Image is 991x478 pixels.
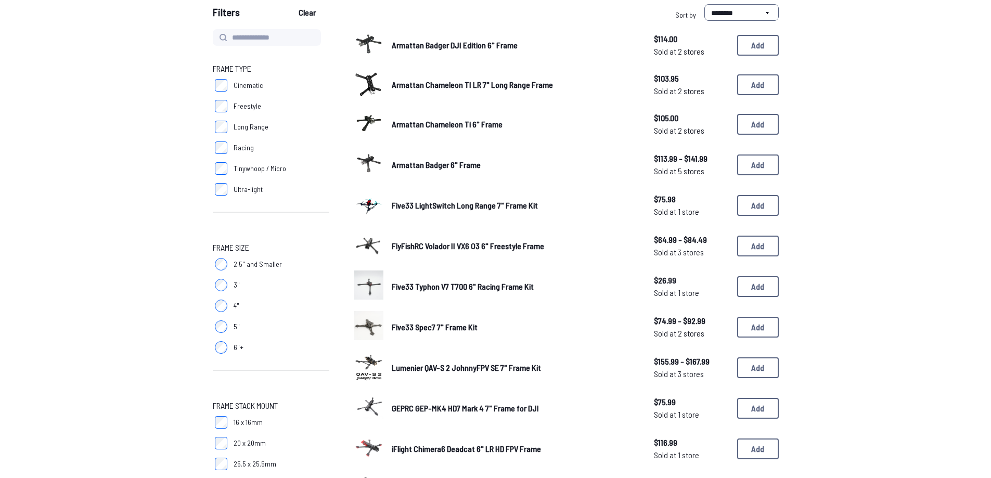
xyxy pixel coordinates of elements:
img: image [354,352,383,381]
img: image [354,29,383,58]
button: Add [737,438,779,459]
img: image [354,149,383,178]
a: Five33 Typhon V7 T700 6" Racing Frame Kit [392,280,637,293]
a: GEPRC GEP-MK4 HD7 Mark 4 7" Frame for DJI [392,402,637,415]
input: Cinematic [215,79,227,92]
span: $105.00 [654,112,729,124]
input: 20 x 20mm [215,437,227,449]
a: image [354,189,383,222]
span: Freestyle [234,101,261,111]
a: Armattan Chameleon TI LR 7" Long Range Frame [392,79,637,91]
span: 6"+ [234,342,243,353]
a: image [354,70,383,100]
span: $75.98 [654,193,729,205]
button: Add [737,236,779,256]
span: Lumenier QAV-S 2 JohnnyFPV SE 7" Frame Kit [392,363,541,372]
span: 20 x 20mm [234,438,266,448]
span: iFlight Chimera6 Deadcat 6" LR HD FPV Frame [392,444,541,454]
button: Add [737,317,779,338]
a: Five33 Spec7 7" Frame Kit [392,321,637,333]
input: 5" [215,320,227,333]
span: Sold at 2 stores [654,45,729,58]
a: image [354,108,383,140]
button: Add [737,35,779,56]
span: GEPRC GEP-MK4 HD7 Mark 4 7" Frame for DJI [392,403,539,413]
img: image [354,108,383,137]
button: Add [737,114,779,135]
button: Add [737,276,779,297]
span: Frame Type [213,62,251,75]
span: 16 x 16mm [234,417,263,428]
button: Add [737,74,779,95]
span: Sold at 1 store [654,205,729,218]
a: Armattan Badger 6" Frame [392,159,637,171]
img: image [354,433,383,462]
span: Sold at 2 stores [654,124,729,137]
a: Armattan Chameleon Ti 6" Frame [392,118,637,131]
span: $113.99 - $141.99 [654,152,729,165]
a: iFlight Chimera6 Deadcat 6" LR HD FPV Frame [392,443,637,455]
span: Sold at 2 stores [654,85,729,97]
input: 3" [215,279,227,291]
a: image [354,352,383,384]
input: Ultra-light [215,183,227,196]
a: image [354,433,383,465]
span: Armattan Badger 6" Frame [392,160,481,170]
input: Long Range [215,121,227,133]
span: 25.5 x 25.5mm [234,459,276,469]
span: Five33 Typhon V7 T700 6" Racing Frame Kit [392,281,534,291]
span: Racing [234,143,254,153]
a: Five33 LightSwitch Long Range 7" Frame Kit [392,199,637,212]
span: Cinematic [234,80,263,91]
span: Frame Stack Mount [213,399,278,412]
a: image [354,270,383,303]
a: image [354,230,383,262]
span: $155.99 - $167.99 [654,355,729,368]
button: Add [737,398,779,419]
input: 25.5 x 25.5mm [215,458,227,470]
span: Sold at 1 store [654,449,729,461]
span: Sold at 3 stores [654,368,729,380]
a: image [354,29,383,61]
span: 4" [234,301,239,311]
input: 6"+ [215,341,227,354]
button: Add [737,195,779,216]
img: image [354,270,383,300]
span: Sort by [675,10,696,19]
span: FlyFishRC Volador II VX6 O3 6" Freestyle Frame [392,241,544,251]
select: Sort by [704,4,779,21]
span: Long Range [234,122,268,132]
a: Armattan Badger DJI Edition 6" Frame [392,39,637,51]
input: 2.5" and Smaller [215,258,227,270]
span: $75.99 [654,396,729,408]
span: Sold at 1 store [654,408,729,421]
img: image [354,185,383,224]
span: 5" [234,321,240,332]
a: FlyFishRC Volador II VX6 O3 6" Freestyle Frame [392,240,637,252]
span: $116.99 [654,436,729,449]
span: Sold at 1 store [654,287,729,299]
span: 3" [234,280,240,290]
span: $64.99 - $84.49 [654,234,729,246]
span: Armattan Badger DJI Edition 6" Frame [392,40,518,50]
a: image [354,311,383,343]
span: $26.99 [654,274,729,287]
span: Five33 LightSwitch Long Range 7" Frame Kit [392,200,538,210]
span: Filters [213,4,240,25]
a: Lumenier QAV-S 2 JohnnyFPV SE 7" Frame Kit [392,361,637,374]
span: Armattan Chameleon TI LR 7" Long Range Frame [392,80,553,89]
span: Sold at 5 stores [654,165,729,177]
span: $74.99 - $92.99 [654,315,729,327]
input: 16 x 16mm [215,416,227,429]
input: Racing [215,141,227,154]
span: Five33 Spec7 7" Frame Kit [392,322,478,332]
span: Frame Size [213,241,249,254]
img: image [354,311,383,340]
span: Sold at 2 stores [654,327,729,340]
a: image [354,392,383,424]
span: Tinywhoop / Micro [234,163,286,174]
input: 4" [215,300,227,312]
img: image [354,230,383,259]
img: image [354,72,383,97]
button: Add [737,357,779,378]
